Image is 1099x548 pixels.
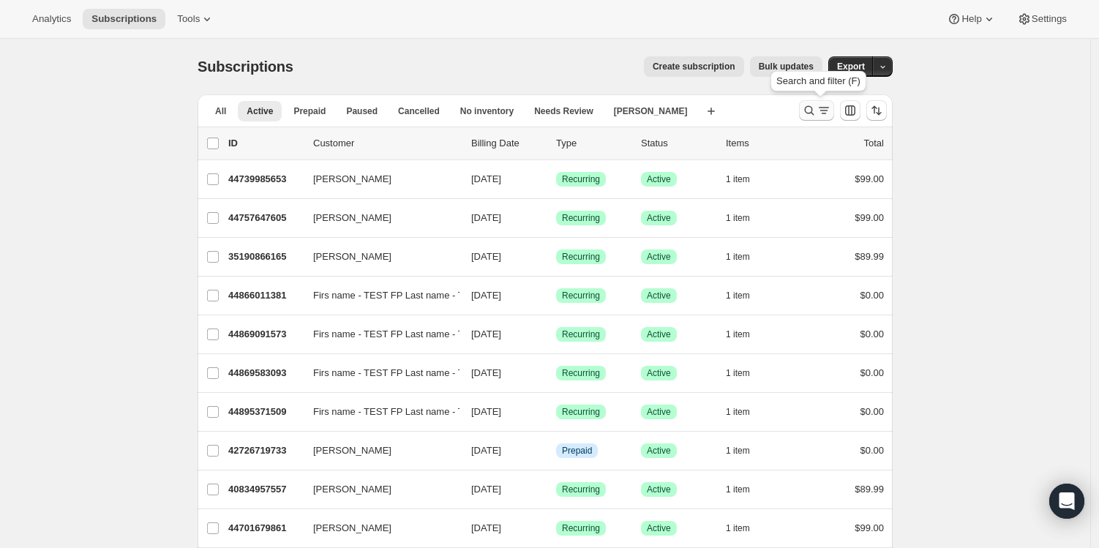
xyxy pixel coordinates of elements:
button: Sort the results [866,100,887,121]
div: Type [556,136,629,151]
span: [DATE] [471,251,501,262]
span: 1 item [726,212,750,224]
span: Recurring [562,173,600,185]
span: [PERSON_NAME] [313,211,391,225]
span: $89.99 [855,251,884,262]
button: [PERSON_NAME] [304,478,451,501]
span: 1 item [726,445,750,457]
div: IDCustomerBilling DateTypeStatusItemsTotal [228,136,884,151]
div: 42726719733[PERSON_NAME][DATE]InfoPrepaidSuccessActive1 item$0.00 [228,440,884,461]
span: 1 item [726,173,750,185]
button: Search and filter results [799,100,834,121]
span: Active [647,445,671,457]
span: Cancelled [398,105,440,117]
span: Recurring [562,212,600,224]
span: Paused [346,105,378,117]
span: [PERSON_NAME] [614,105,688,117]
span: Recurring [562,522,600,534]
span: [DATE] [471,173,501,184]
span: Active [647,522,671,534]
span: Recurring [562,367,600,379]
span: [DATE] [471,290,501,301]
button: Export [828,56,874,77]
span: Needs Review [534,105,593,117]
div: 44869091573Firs name - TEST FP Last name - TEST FP[DATE]SuccessRecurringSuccessActive1 item$0.00 [228,324,884,345]
button: Create new view [699,101,723,121]
span: [DATE] [471,367,501,378]
div: 35190866165[PERSON_NAME][DATE]SuccessRecurringSuccessActive1 item$89.99 [228,247,884,267]
p: Customer [313,136,460,151]
button: 1 item [726,363,766,383]
div: 44739985653[PERSON_NAME][DATE]SuccessRecurringSuccessActive1 item$99.00 [228,169,884,189]
span: [DATE] [471,445,501,456]
div: Items [726,136,799,151]
span: [PERSON_NAME] [313,172,391,187]
p: 44869583093 [228,366,301,380]
button: 1 item [726,324,766,345]
p: 40834957557 [228,482,301,497]
span: Recurring [562,406,600,418]
button: Create subscription [644,56,744,77]
span: 1 item [726,251,750,263]
span: $0.00 [860,290,884,301]
span: Tools [177,13,200,25]
span: $0.00 [860,445,884,456]
span: Active [647,406,671,418]
button: 1 item [726,479,766,500]
p: Status [641,136,714,151]
button: Tools [168,9,223,29]
span: Create subscription [653,61,735,72]
span: Recurring [562,329,600,340]
button: 1 item [726,285,766,306]
p: 44757647605 [228,211,301,225]
button: [PERSON_NAME] [304,439,451,462]
p: Total [864,136,884,151]
span: Export [837,61,865,72]
span: $99.00 [855,173,884,184]
span: All [215,105,226,117]
button: Analytics [23,9,80,29]
div: 44757647605[PERSON_NAME][DATE]SuccessRecurringSuccessActive1 item$99.00 [228,208,884,228]
span: [DATE] [471,329,501,339]
p: 44866011381 [228,288,301,303]
span: Bulk updates [759,61,814,72]
p: 44895371509 [228,405,301,419]
span: [DATE] [471,406,501,417]
span: No inventory [460,105,514,117]
span: Help [961,13,981,25]
span: Prepaid [562,445,592,457]
button: Customize table column order and visibility [840,100,860,121]
span: 1 item [726,484,750,495]
span: Active [247,105,273,117]
span: [PERSON_NAME] [313,521,391,536]
span: Active [647,367,671,379]
span: Subscriptions [91,13,157,25]
span: [PERSON_NAME] [313,482,391,497]
span: 1 item [726,522,750,534]
span: Firs name - TEST FP Last name - TEST FP [313,288,497,303]
span: Active [647,173,671,185]
button: Firs name - TEST FP Last name - TEST FP [304,323,451,346]
span: 1 item [726,367,750,379]
span: Firs name - TEST FP Last name - TEST FP [313,366,497,380]
p: ID [228,136,301,151]
span: [PERSON_NAME] [313,443,391,458]
span: $0.00 [860,367,884,378]
span: Recurring [562,251,600,263]
span: Settings [1032,13,1067,25]
div: 40834957557[PERSON_NAME][DATE]SuccessRecurringSuccessActive1 item$89.99 [228,479,884,500]
span: [PERSON_NAME] [313,249,391,264]
p: 44869091573 [228,327,301,342]
span: Active [647,329,671,340]
button: 1 item [726,402,766,422]
p: 35190866165 [228,249,301,264]
button: Settings [1008,9,1076,29]
p: 44739985653 [228,172,301,187]
button: Bulk updates [750,56,822,77]
div: 44869583093Firs name - TEST FP Last name - TEST FP[DATE]SuccessRecurringSuccessActive1 item$0.00 [228,363,884,383]
span: [DATE] [471,522,501,533]
span: Active [647,212,671,224]
button: 1 item [726,208,766,228]
button: 1 item [726,169,766,189]
span: $89.99 [855,484,884,495]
